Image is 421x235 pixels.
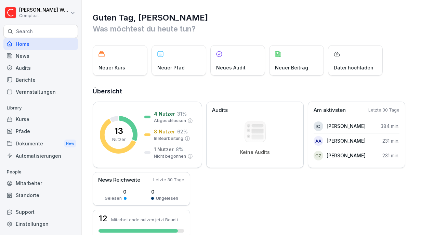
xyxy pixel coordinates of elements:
h3: 12 [98,214,108,223]
div: New [64,140,76,147]
p: Neuer Beitrag [275,64,308,71]
p: 231 min. [382,152,399,159]
p: Mitarbeitende nutzen jetzt Bounti [111,217,178,222]
p: [PERSON_NAME] [327,152,366,159]
a: Standorte [3,189,78,201]
p: Neues Audit [216,64,246,71]
p: Keine Audits [240,149,270,155]
p: Gelesen [105,195,122,201]
p: 4 Nutzer [154,110,175,117]
p: 8 Nutzer [154,128,175,135]
h1: Guten Tag, [PERSON_NAME] [93,12,411,23]
p: Search [16,28,33,35]
a: Automatisierungen [3,150,78,162]
p: Letzte 30 Tage [368,107,399,113]
a: Audits [3,62,78,74]
p: 384 min. [381,122,399,130]
a: News [3,50,78,62]
p: 0 [151,188,178,195]
p: Neuer Kurs [98,64,125,71]
p: Compleat [19,13,69,18]
a: Einstellungen [3,218,78,230]
p: Nutzer [112,136,126,143]
p: Abgeschlossen [154,118,186,124]
a: Mitarbeiter [3,177,78,189]
p: Neuer Pfad [157,64,185,71]
h2: Übersicht [93,87,411,96]
p: In Bearbeitung [154,135,183,142]
p: Library [3,103,78,114]
p: Letzte 30 Tage [153,177,184,183]
p: 31 % [177,110,187,117]
div: Support [3,206,78,218]
p: [PERSON_NAME] Welz [19,7,69,13]
a: Pfade [3,125,78,137]
p: 62 % [177,128,188,135]
a: Berichte [3,74,78,86]
p: News Reichweite [98,176,140,184]
p: Datei hochladen [334,64,373,71]
p: Audits [212,106,228,114]
p: 13 [115,127,123,135]
div: AA [314,136,323,146]
p: Nicht begonnen [154,153,186,159]
p: 0 [105,188,127,195]
p: Am aktivsten [314,106,346,114]
div: Dokumente [3,137,78,150]
a: Home [3,38,78,50]
p: 231 min. [382,137,399,144]
p: [PERSON_NAME] [327,137,366,144]
p: People [3,167,78,178]
a: Veranstaltungen [3,86,78,98]
p: 1 Nutzer [154,146,174,153]
p: 8 % [176,146,183,153]
p: Ungelesen [156,195,178,201]
div: IC [314,121,323,131]
div: GZ [314,151,323,160]
p: Was möchtest du heute tun? [93,23,411,34]
a: DokumenteNew [3,137,78,150]
p: [PERSON_NAME] [327,122,366,130]
a: Kurse [3,113,78,125]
